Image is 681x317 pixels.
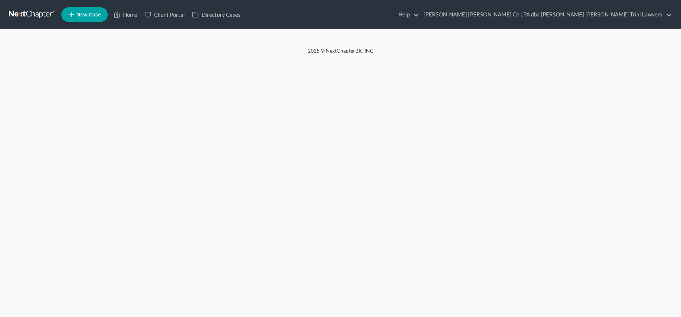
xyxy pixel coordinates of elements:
[133,47,549,60] div: 2025 © NextChapterBK, INC
[61,7,108,22] new-legal-case-button: New Case
[141,8,188,21] a: Client Portal
[110,8,141,21] a: Home
[188,8,244,21] a: Directory Cases
[395,8,419,21] a: Help
[420,8,672,21] a: [PERSON_NAME] [PERSON_NAME] Co LPA dba [PERSON_NAME] [PERSON_NAME] Trial Lawyers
